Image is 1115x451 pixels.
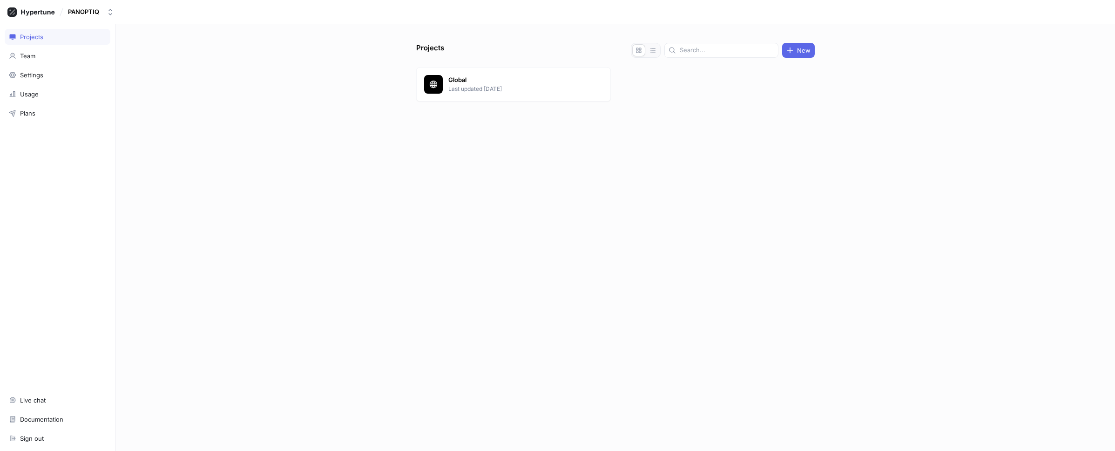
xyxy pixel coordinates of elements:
input: Search... [680,46,774,55]
a: Projects [5,29,110,45]
a: Settings [5,67,110,83]
div: Usage [20,90,39,98]
span: New [797,48,811,53]
button: New [782,43,815,58]
p: Last updated [DATE] [448,85,583,93]
a: Usage [5,86,110,102]
a: Documentation [5,411,110,427]
div: Plans [20,109,35,117]
a: Team [5,48,110,64]
div: Projects [20,33,43,41]
div: Documentation [20,416,63,423]
a: Plans [5,105,110,121]
div: Team [20,52,35,60]
div: PANOPTIQ [68,8,99,16]
p: Global [448,75,583,85]
div: Live chat [20,396,46,404]
div: Settings [20,71,43,79]
div: Sign out [20,435,44,442]
p: Projects [416,43,444,58]
button: PANOPTIQ [64,4,118,20]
